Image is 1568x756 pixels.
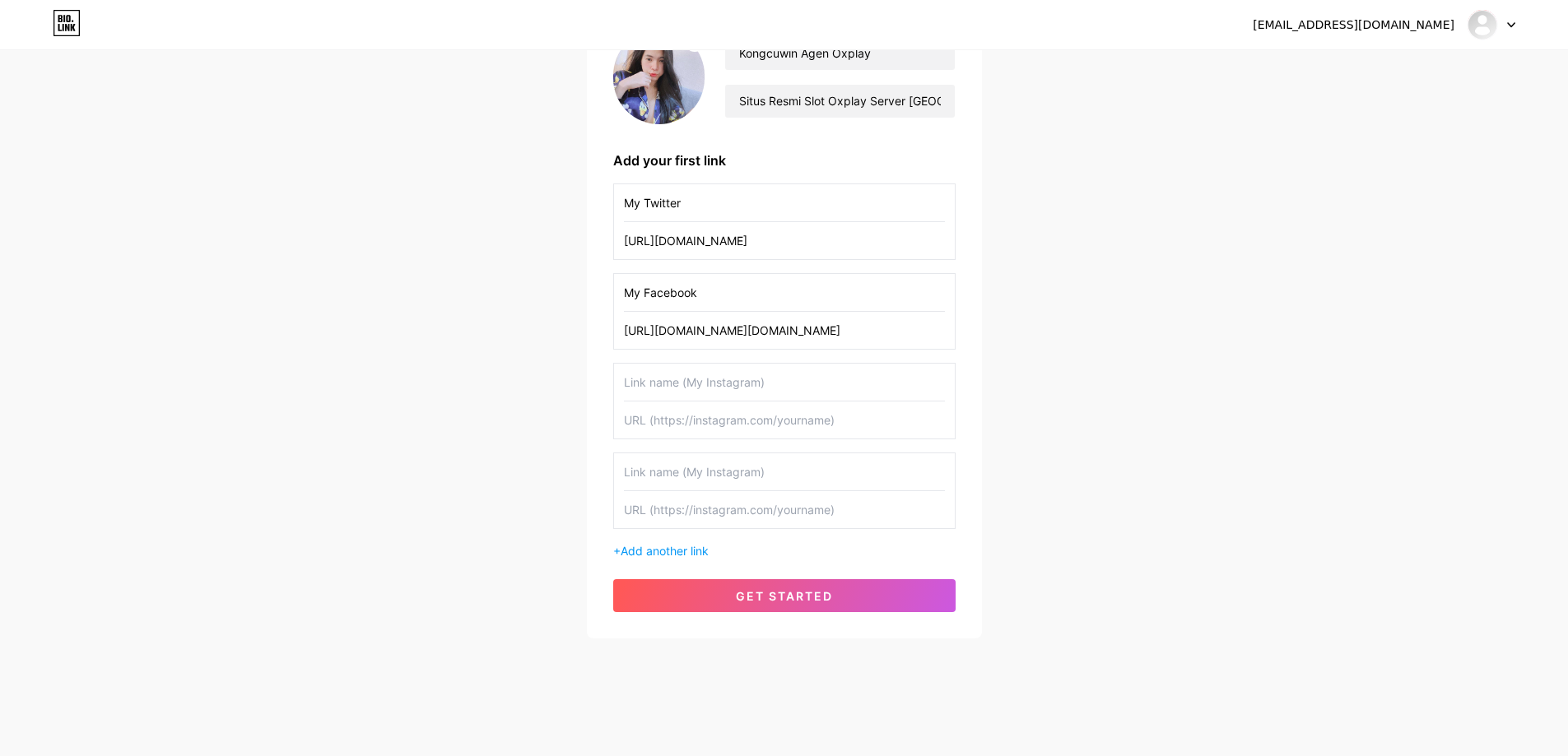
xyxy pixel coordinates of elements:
span: get started [736,589,833,603]
input: URL (https://instagram.com/yourname) [624,312,945,349]
input: Your name [725,37,954,70]
input: Link name (My Instagram) [624,453,945,490]
button: get started [613,579,956,612]
input: bio [725,85,954,118]
input: Link name (My Instagram) [624,184,945,221]
input: URL (https://instagram.com/yourname) [624,222,945,259]
div: + [613,542,956,559]
span: Add another link [621,544,709,558]
div: [EMAIL_ADDRESS][DOMAIN_NAME] [1253,16,1454,34]
input: URL (https://instagram.com/yourname) [624,401,945,438]
img: profile pic [613,30,705,124]
input: URL (https://instagram.com/yourname) [624,491,945,528]
input: Link name (My Instagram) [624,364,945,401]
img: kongcuwin_oxplay [1467,9,1498,40]
input: Link name (My Instagram) [624,274,945,311]
div: Add your first link [613,151,956,170]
